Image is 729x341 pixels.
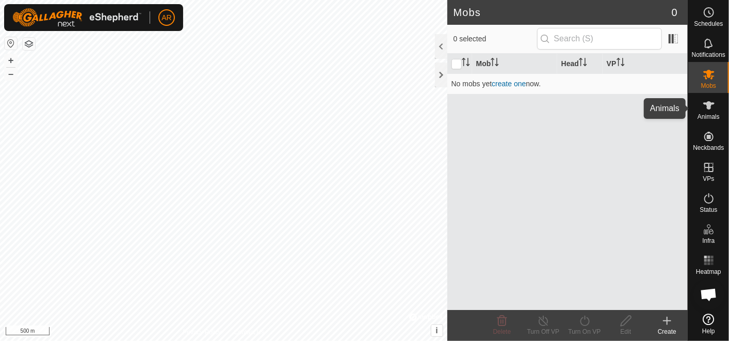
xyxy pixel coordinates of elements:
[161,12,171,23] span: AR
[234,328,264,337] a: Contact Us
[693,145,724,151] span: Neckbands
[5,37,17,50] button: Reset Map
[493,328,511,335] span: Delete
[702,238,715,244] span: Infra
[435,326,438,335] span: i
[694,21,723,27] span: Schedules
[453,6,672,19] h2: Mobs
[672,5,677,20] span: 0
[472,54,557,74] th: Mob
[703,176,714,182] span: VPs
[698,114,720,120] span: Animals
[492,80,526,88] a: create one
[23,38,35,50] button: Map Layers
[603,54,688,74] th: VP
[696,269,721,275] span: Heatmap
[12,8,141,27] img: Gallagher Logo
[617,59,625,68] p-sorticon: Activate to sort
[183,328,221,337] a: Privacy Policy
[462,59,470,68] p-sorticon: Activate to sort
[700,207,717,213] span: Status
[702,328,715,334] span: Help
[688,309,729,338] a: Help
[491,59,499,68] p-sorticon: Activate to sort
[605,327,646,336] div: Edit
[692,52,725,58] span: Notifications
[579,59,587,68] p-sorticon: Activate to sort
[5,54,17,67] button: +
[701,83,716,89] span: Mobs
[564,327,605,336] div: Turn On VP
[447,73,688,94] td: No mobs yet now.
[453,34,537,44] span: 0 selected
[523,327,564,336] div: Turn Off VP
[537,28,662,50] input: Search (S)
[5,68,17,80] button: –
[693,279,724,310] div: Open chat
[557,54,603,74] th: Head
[431,325,443,336] button: i
[646,327,688,336] div: Create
